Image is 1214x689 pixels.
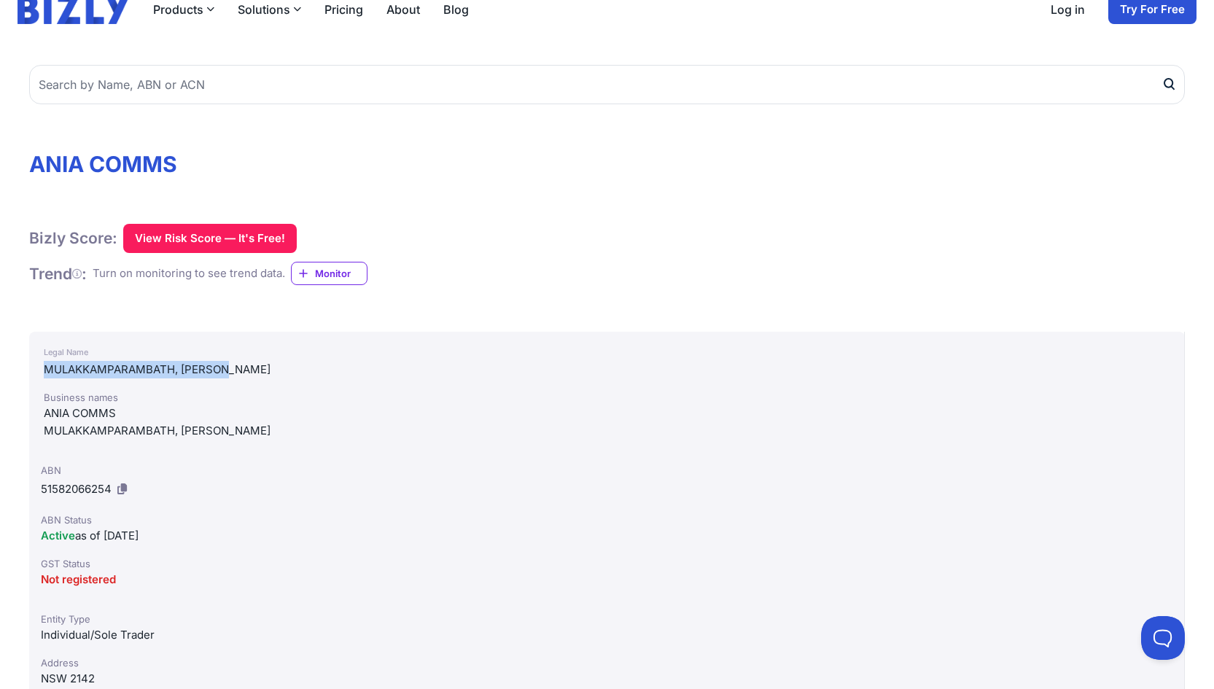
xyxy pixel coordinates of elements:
[41,612,1172,626] div: Entity Type
[123,224,297,253] button: View Risk Score — It's Free!
[41,529,75,542] span: Active
[153,1,214,18] button: Products
[44,422,1170,440] div: MULAKKAMPARAMBATH, [PERSON_NAME]
[29,264,87,284] h1: Trend :
[41,463,1172,478] div: ABN
[44,361,1170,378] div: MULAKKAMPARAMBATH, [PERSON_NAME]
[41,556,1172,571] div: GST Status
[315,266,367,281] span: Monitor
[291,262,367,285] a: Monitor
[29,151,1185,177] h1: ANIA COMMS
[44,343,1170,361] div: Legal Name
[1141,616,1185,660] iframe: Toggle Customer Support
[41,527,1172,545] div: as of [DATE]
[386,1,420,18] a: About
[93,265,285,282] div: Turn on monitoring to see trend data.
[41,626,1172,644] div: Individual/Sole Trader
[44,405,1170,422] div: ANIA COMMS
[29,65,1185,104] input: Search by Name, ABN or ACN
[41,655,1172,670] div: Address
[41,670,1172,688] div: NSW 2142
[324,1,363,18] a: Pricing
[41,572,116,586] span: Not registered
[1051,1,1085,18] a: Log in
[238,1,301,18] button: Solutions
[29,228,117,248] h1: Bizly Score:
[41,482,112,496] span: 51582066254
[443,1,469,18] a: Blog
[44,390,1170,405] div: Business names
[41,513,1172,527] div: ABN Status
